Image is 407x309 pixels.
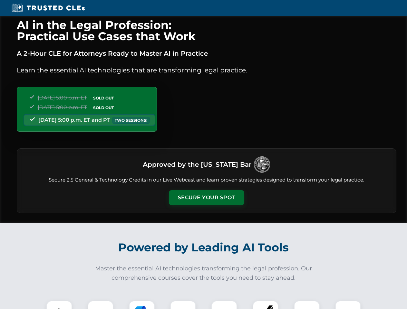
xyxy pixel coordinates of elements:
img: Trusted CLEs [10,3,87,13]
p: Secure 2.5 General & Technology Credits in our Live Webcast and learn proven strategies designed ... [25,176,388,184]
p: Master the essential AI technologies transforming the legal profession. Our comprehensive courses... [91,264,316,283]
p: Learn the essential AI technologies that are transforming legal practice. [17,65,396,75]
span: SOLD OUT [91,95,116,101]
span: [DATE] 5:00 p.m. ET [38,104,87,110]
p: A 2-Hour CLE for Attorneys Ready to Master AI in Practice [17,48,396,59]
span: [DATE] 5:00 p.m. ET [38,95,87,101]
span: SOLD OUT [91,104,116,111]
h1: AI in the Legal Profession: Practical Use Cases that Work [17,19,396,42]
h3: Approved by the [US_STATE] Bar [143,159,251,170]
button: Secure Your Spot [169,190,244,205]
h2: Powered by Leading AI Tools [25,236,382,259]
img: Logo [254,156,270,173]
